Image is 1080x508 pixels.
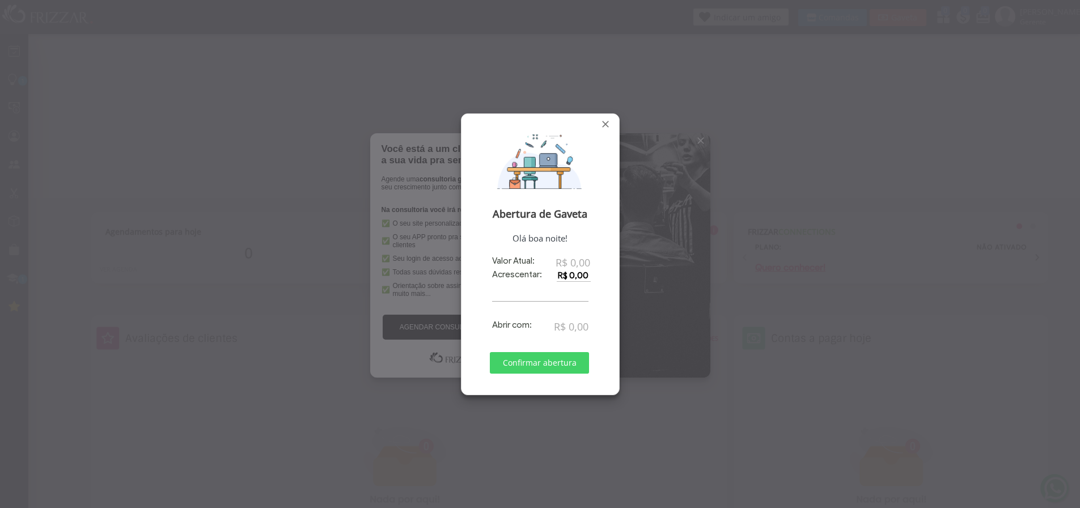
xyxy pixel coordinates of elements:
[490,352,589,374] button: Confirmar abertura
[469,232,611,244] span: Olá boa noite!
[492,320,532,330] label: Abrir com:
[557,269,591,282] input: 0.0
[556,256,590,269] span: R$ 0,00
[492,256,535,266] label: Valor Atual:
[469,207,611,221] span: Abertura de Gaveta
[492,269,542,280] label: Acrescentar:
[498,354,581,371] span: Confirmar abertura
[469,133,611,189] img: Abrir Gaveta
[600,118,611,130] a: Fechar
[554,320,588,333] span: R$ 0,00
